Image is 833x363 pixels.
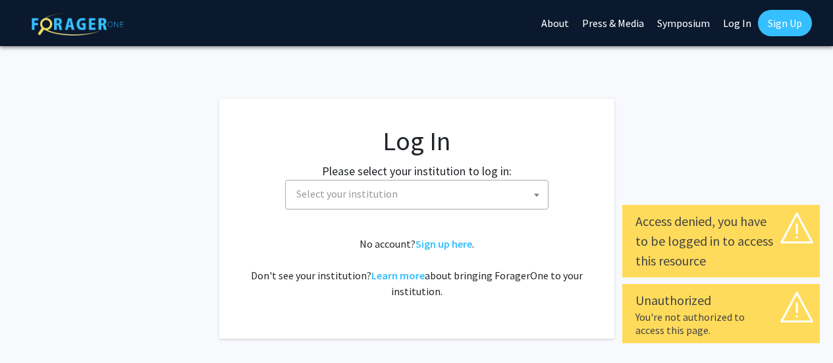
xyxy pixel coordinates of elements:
[371,269,425,282] a: Learn more about bringing ForagerOne to your institution
[296,187,398,200] span: Select your institution
[635,291,807,310] div: Unauthorized
[758,10,812,36] a: Sign Up
[246,125,588,157] h1: Log In
[246,236,588,299] div: No account? . Don't see your institution? about bringing ForagerOne to your institution.
[32,13,124,36] img: ForagerOne Logo
[635,310,807,337] div: You're not authorized to access this page.
[416,237,472,250] a: Sign up here
[285,180,549,209] span: Select your institution
[291,181,548,208] span: Select your institution
[635,211,807,271] div: Access denied, you have to be logged in to access this resource
[322,162,512,180] label: Please select your institution to log in:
